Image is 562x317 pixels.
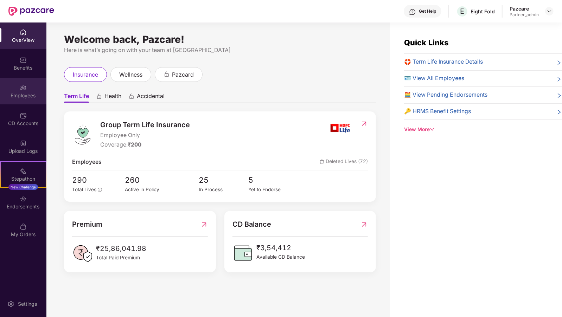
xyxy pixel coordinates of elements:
[64,92,89,103] span: Term Life
[404,74,464,83] span: 🪪 View All Employees
[510,12,539,18] div: Partner_admin
[125,174,199,186] span: 260
[72,158,102,167] span: Employees
[409,8,416,15] img: svg+xml;base64,PHN2ZyBpZD0iSGVscC0zMngzMiIgeG1sbnM9Imh0dHA6Ly93d3cudzMub3JnLzIwMDAvc3ZnIiB3aWR0aD...
[119,70,142,79] span: wellness
[199,186,248,194] div: In Process
[96,93,102,99] div: animation
[320,160,324,164] img: deleteIcon
[556,59,562,66] span: right
[200,219,208,230] img: RedirectIcon
[232,219,271,230] span: CD Balance
[404,38,448,47] span: Quick Links
[16,300,39,308] div: Settings
[404,58,483,66] span: 🛟 Term Life Insurance Details
[164,71,170,77] div: animation
[20,140,27,147] img: svg+xml;base64,PHN2ZyBpZD0iVXBsb2FkX0xvZ3MiIGRhdGEtbmFtZT0iVXBsb2FkIExvZ3MiIHhtbG5zPSJodHRwOi8vd3...
[556,92,562,99] span: right
[72,243,93,264] img: PaidPremiumIcon
[64,46,376,54] div: Here is what’s going on with your team at [GEOGRAPHIC_DATA]
[20,168,27,175] img: svg+xml;base64,PHN2ZyB4bWxucz0iaHR0cDovL3d3dy53My5vcmcvMjAwMC9zdmciIHdpZHRoPSIyMSIgaGVpZ2h0PSIyMC...
[404,107,471,116] span: 🔑 HRMS Benefit Settings
[556,76,562,83] span: right
[104,92,121,103] span: Health
[96,254,146,262] span: Total Paid Premium
[360,219,368,230] img: RedirectIcon
[100,131,190,140] span: Employee Only
[96,243,146,254] span: ₹25,86,041.98
[128,141,141,148] span: ₹200
[20,112,27,119] img: svg+xml;base64,PHN2ZyBpZD0iQ0RfQWNjb3VudHMiIGRhdGEtbmFtZT0iQ0QgQWNjb3VudHMiIHhtbG5zPSJodHRwOi8vd3...
[471,8,495,15] div: Eight Fold
[404,91,487,99] span: 🧮 View Pending Endorsements
[125,186,199,194] div: Active in Policy
[100,141,190,149] div: Coverage:
[8,7,54,16] img: New Pazcare Logo
[20,29,27,36] img: svg+xml;base64,PHN2ZyBpZD0iSG9tZSIgeG1sbnM9Imh0dHA6Ly93d3cudzMub3JnLzIwMDAvc3ZnIiB3aWR0aD0iMjAiIG...
[73,70,98,79] span: insurance
[256,253,305,261] span: Available CD Balance
[72,187,96,192] span: Total Lives
[72,124,93,145] img: logo
[128,93,135,99] div: animation
[8,184,38,190] div: New Challenge
[404,126,562,134] div: View More
[20,57,27,64] img: svg+xml;base64,PHN2ZyBpZD0iQmVuZWZpdHMiIHhtbG5zPSJodHRwOi8vd3d3LnczLm9yZy8yMDAwL3N2ZyIgd2lkdGg9Ij...
[248,186,298,194] div: Yet to Endorse
[7,300,14,308] img: svg+xml;base64,PHN2ZyBpZD0iU2V0dGluZy0yMHgyMCIgeG1sbnM9Imh0dHA6Ly93d3cudzMub3JnLzIwMDAvc3ZnIiB3aW...
[232,242,254,264] img: CDBalanceIcon
[256,242,305,253] span: ₹3,54,412
[199,174,248,186] span: 25
[419,8,436,14] div: Get Help
[1,175,46,182] div: Stepathon
[510,5,539,12] div: Pazcare
[320,158,368,167] span: Deleted Lives (72)
[20,195,27,202] img: svg+xml;base64,PHN2ZyBpZD0iRW5kb3JzZW1lbnRzIiB4bWxucz0iaHR0cDovL3d3dy53My5vcmcvMjAwMC9zdmciIHdpZH...
[20,223,27,230] img: svg+xml;base64,PHN2ZyBpZD0iTXlfT3JkZXJzIiBkYXRhLW5hbWU9Ik15IE9yZGVycyIgeG1sbnM9Imh0dHA6Ly93d3cudz...
[20,84,27,91] img: svg+xml;base64,PHN2ZyBpZD0iRW1wbG95ZWVzIiB4bWxucz0iaHR0cDovL3d3dy53My5vcmcvMjAwMC9zdmciIHdpZHRoPS...
[327,119,353,137] img: insurerIcon
[460,7,465,15] span: E
[248,174,298,186] span: 5
[556,109,562,116] span: right
[64,37,376,42] div: Welcome back, Pazcare!
[100,119,190,130] span: Group Term Life Insurance
[547,8,552,14] img: svg+xml;base64,PHN2ZyBpZD0iRHJvcGRvd24tMzJ4MzIiIHhtbG5zPSJodHRwOi8vd3d3LnczLm9yZy8yMDAwL3N2ZyIgd2...
[72,174,109,186] span: 290
[360,120,368,127] img: RedirectIcon
[137,92,165,103] span: Accidental
[72,219,102,230] span: Premium
[98,188,102,192] span: info-circle
[430,127,435,132] span: down
[172,70,194,79] span: pazcard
